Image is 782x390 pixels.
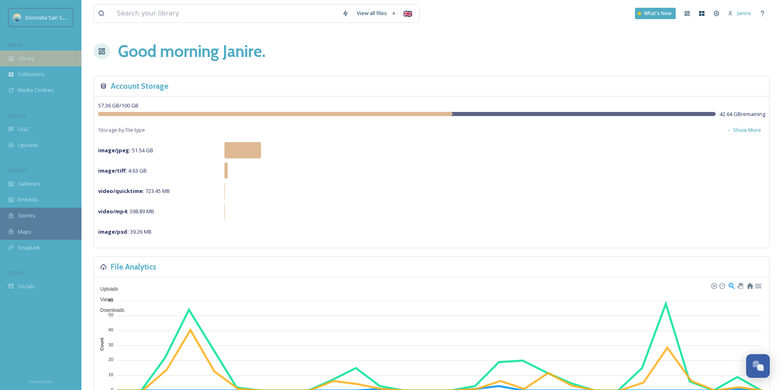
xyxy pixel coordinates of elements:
a: Privacy Policy [29,376,53,386]
strong: video/mp4 : [98,208,128,215]
a: What's New [635,8,676,19]
div: Menu [754,282,761,289]
div: Selection Zoom [728,282,735,289]
span: 51.54 GB [98,147,153,154]
span: COLLECT [8,113,26,119]
div: Zoom Out [719,283,725,288]
span: Library [18,55,34,62]
span: Downloads [94,307,124,313]
tspan: 50 [108,312,113,317]
input: Search your library [113,4,338,22]
span: Storage by file type [98,126,145,134]
span: 398.89 MB [98,208,154,215]
tspan: 30 [108,342,113,347]
span: Uploads [18,141,38,149]
span: Views [94,297,113,302]
strong: image/psd : [98,228,129,235]
span: 42.64 GB remaining [720,110,765,118]
text: Count [100,337,105,351]
div: 🇬🇧 [400,6,415,21]
tspan: 40 [108,327,113,332]
strong: video/quicktime : [98,187,144,195]
a: Janire [724,5,755,21]
span: Media Centres [18,86,54,94]
span: Stories [18,212,35,219]
span: Janire [737,9,751,17]
h3: File Analytics [111,261,156,273]
div: Reset Zoom [746,282,753,289]
tspan: 20 [108,357,113,362]
span: Maps [18,228,31,236]
span: UGC [18,125,29,133]
button: Show More [722,122,765,138]
a: View all files [353,5,400,21]
span: 57.36 GB / 100 GB [98,102,138,109]
img: images.jpeg [13,13,21,22]
span: SnapLink [18,244,40,252]
span: Socials [18,283,35,290]
h1: Good morning Janire . [118,39,266,64]
strong: image/jpeg : [98,147,131,154]
span: Embeds [18,196,38,204]
span: SOCIALS [8,270,24,276]
span: Collections [18,70,45,78]
span: Donostia San Sebastián Turismoa [25,13,108,21]
span: MEDIA [8,42,22,48]
span: Galleries [18,180,40,188]
span: 39.26 MB [98,228,152,235]
button: Open Chat [746,354,770,378]
div: Panning [737,283,742,288]
h3: Account Storage [111,80,169,92]
span: 723.45 MB [98,187,170,195]
strong: image/tiff : [98,167,127,174]
tspan: 60 [108,298,113,302]
tspan: 10 [108,372,113,377]
span: WIDGETS [8,167,27,173]
span: 4.63 GB [98,167,147,174]
span: Privacy Policy [29,379,53,384]
span: Uploads [94,286,118,292]
div: Zoom In [711,283,716,288]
